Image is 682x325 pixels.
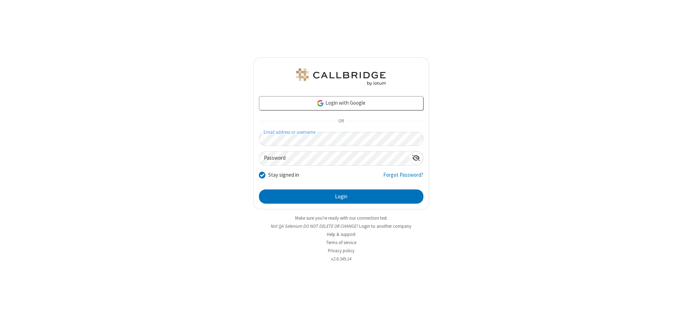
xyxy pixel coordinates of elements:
a: Make sure you're ready with our connection test [295,215,387,221]
div: Show password [409,152,423,165]
button: Login to another company [359,223,411,230]
li: Not QA Selenium DO NOT DELETE OR CHANGE? [253,223,429,230]
a: Login with Google [259,96,423,110]
a: Privacy policy [328,248,354,254]
a: Help & support [327,231,356,237]
a: Terms of service [326,239,356,246]
input: Password [259,152,409,165]
input: Email address or username [259,132,423,146]
button: Login [259,189,423,204]
label: Stay signed in [268,171,299,179]
span: OR [335,116,347,126]
li: v2.6.349.14 [253,255,429,262]
a: Forgot Password? [383,171,423,184]
img: QA Selenium DO NOT DELETE OR CHANGE [295,68,387,86]
img: google-icon.png [316,99,324,107]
